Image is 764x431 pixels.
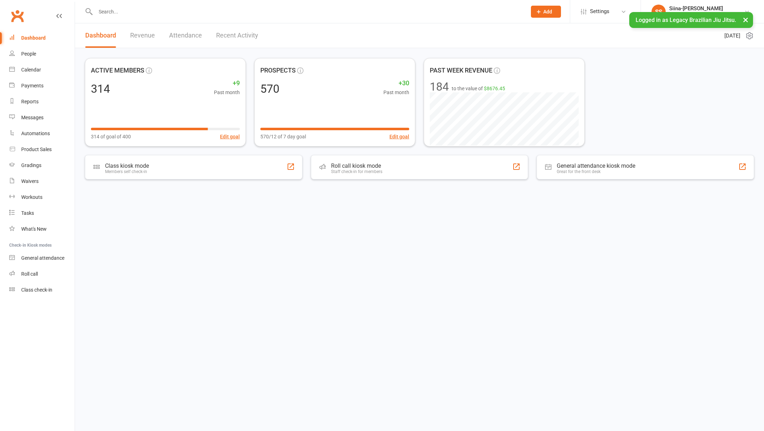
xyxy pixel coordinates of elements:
div: People [21,51,36,57]
div: Legacy Brazilian [PERSON_NAME] [669,12,744,18]
button: Edit goal [389,133,409,140]
button: Edit goal [220,133,240,140]
span: [DATE] [724,31,740,40]
a: Calendar [9,62,75,78]
a: Product Sales [9,142,75,157]
div: Great for the front desk [557,169,635,174]
input: Search... [93,7,522,17]
div: Product Sales [21,146,52,152]
div: Staff check-in for members [331,169,382,174]
a: Dashboard [85,23,116,48]
span: 314 of goal of 400 [91,133,131,140]
a: Class kiosk mode [9,282,75,298]
div: Roll call kiosk mode [331,162,382,169]
div: Payments [21,83,44,88]
a: Revenue [130,23,155,48]
div: Gradings [21,162,41,168]
div: What's New [21,226,47,232]
div: Reports [21,99,39,104]
div: SS [652,5,666,19]
div: Class check-in [21,287,52,293]
a: Roll call [9,266,75,282]
a: Payments [9,78,75,94]
span: Logged in as Legacy Brazilian Jiu Jitsu. [636,17,736,23]
span: $8676.45 [484,86,505,91]
div: Siina-[PERSON_NAME] [669,5,744,12]
a: Workouts [9,189,75,205]
a: What's New [9,221,75,237]
div: Calendar [21,67,41,73]
span: PROSPECTS [260,65,296,76]
div: Class kiosk mode [105,162,149,169]
span: Past month [214,88,240,96]
div: Waivers [21,178,39,184]
span: +30 [383,78,409,88]
div: 314 [91,83,110,94]
div: Members self check-in [105,169,149,174]
div: General attendance kiosk mode [557,162,635,169]
span: to the value of [452,85,505,92]
div: Tasks [21,210,34,216]
a: Automations [9,126,75,142]
a: Attendance [169,23,202,48]
span: Settings [590,4,609,19]
button: × [739,12,752,27]
a: Messages [9,110,75,126]
div: Roll call [21,271,38,277]
span: PAST WEEK REVENUE [430,65,492,76]
button: Add [531,6,561,18]
span: 570/12 of 7 day goal [260,133,306,140]
div: Messages [21,115,44,120]
div: 184 [430,81,449,92]
a: Waivers [9,173,75,189]
div: Dashboard [21,35,46,41]
div: Workouts [21,194,42,200]
a: Tasks [9,205,75,221]
div: General attendance [21,255,64,261]
a: General attendance kiosk mode [9,250,75,266]
span: Add [543,9,552,15]
span: Past month [383,88,409,96]
span: +9 [214,78,240,88]
div: 570 [260,83,279,94]
span: ACTIVE MEMBERS [91,65,144,76]
a: Gradings [9,157,75,173]
a: Recent Activity [216,23,258,48]
a: Dashboard [9,30,75,46]
div: Automations [21,131,50,136]
a: Reports [9,94,75,110]
a: Clubworx [8,7,26,25]
a: People [9,46,75,62]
